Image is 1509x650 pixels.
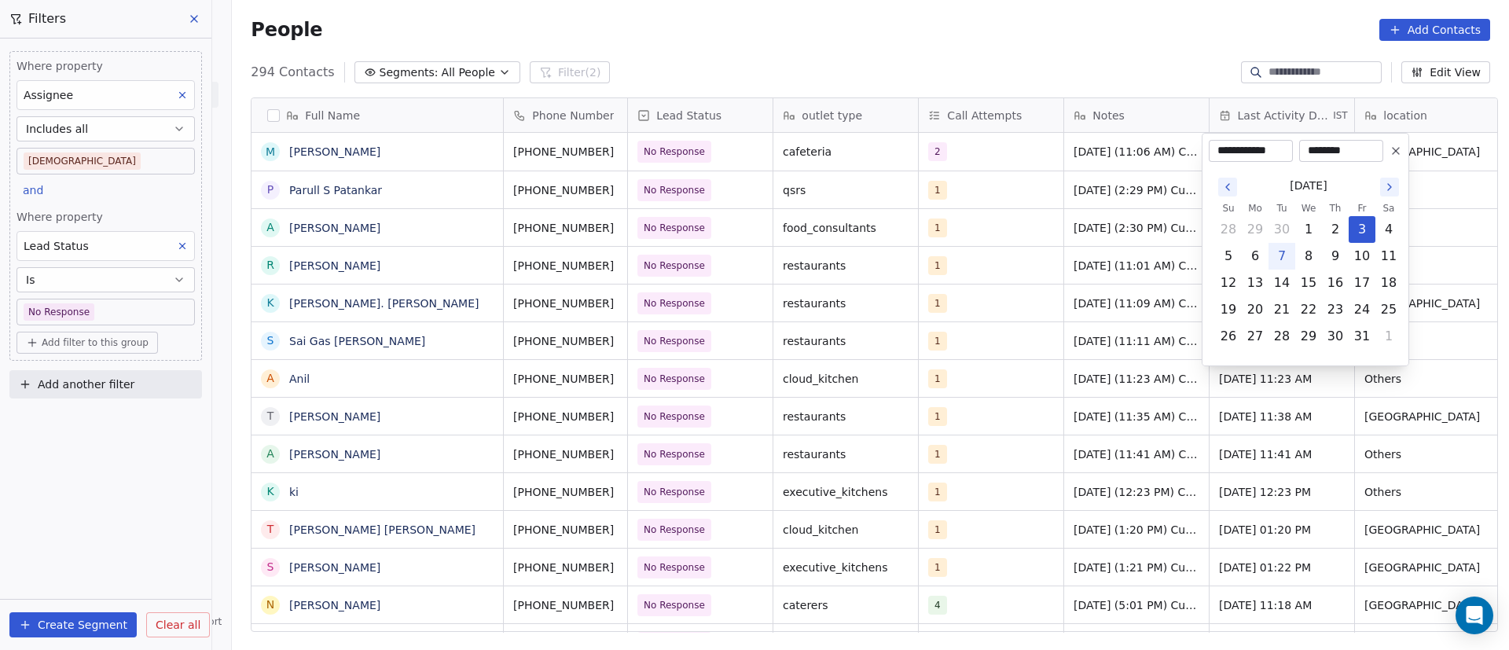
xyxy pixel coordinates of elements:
[1349,217,1375,242] button: Friday, October 3rd, 2025, selected
[1323,297,1348,322] button: Thursday, October 23rd, 2025
[1323,244,1348,269] button: Thursday, October 9th, 2025
[1380,178,1399,196] button: Go to the Next Month
[1295,200,1322,216] th: Wednesday
[1269,200,1295,216] th: Tuesday
[1349,270,1375,296] button: Friday, October 17th, 2025
[1349,244,1375,269] button: Friday, October 10th, 2025
[1323,217,1348,242] button: Thursday, October 2nd, 2025
[1349,200,1375,216] th: Friday
[1269,270,1294,296] button: Tuesday, October 14th, 2025
[1323,270,1348,296] button: Thursday, October 16th, 2025
[1215,200,1242,216] th: Sunday
[1349,297,1375,322] button: Friday, October 24th, 2025
[1216,270,1241,296] button: Sunday, October 12th, 2025
[1323,324,1348,349] button: Thursday, October 30th, 2025
[1269,217,1294,242] button: Tuesday, September 30th, 2025
[1269,324,1294,349] button: Tuesday, October 28th, 2025
[1269,244,1294,269] button: Today, Tuesday, October 7th, 2025
[1376,297,1401,322] button: Saturday, October 25th, 2025
[1216,217,1241,242] button: Sunday, September 28th, 2025
[1216,244,1241,269] button: Sunday, October 5th, 2025
[1216,297,1241,322] button: Sunday, October 19th, 2025
[1376,217,1401,242] button: Saturday, October 4th, 2025
[1296,270,1321,296] button: Wednesday, October 15th, 2025
[1243,270,1268,296] button: Monday, October 13th, 2025
[1290,178,1327,194] span: [DATE]
[1376,324,1401,349] button: Saturday, November 1st, 2025
[1296,244,1321,269] button: Wednesday, October 8th, 2025
[1376,244,1401,269] button: Saturday, October 11th, 2025
[1243,297,1268,322] button: Monday, October 20th, 2025
[1243,324,1268,349] button: Monday, October 27th, 2025
[1215,200,1402,350] table: October 2025
[1216,324,1241,349] button: Sunday, October 26th, 2025
[1296,324,1321,349] button: Wednesday, October 29th, 2025
[1349,324,1375,349] button: Friday, October 31st, 2025
[1243,217,1268,242] button: Monday, September 29th, 2025
[1218,178,1237,196] button: Go to the Previous Month
[1375,200,1402,216] th: Saturday
[1322,200,1349,216] th: Thursday
[1269,297,1294,322] button: Tuesday, October 21st, 2025
[1242,200,1269,216] th: Monday
[1296,297,1321,322] button: Wednesday, October 22nd, 2025
[1376,270,1401,296] button: Saturday, October 18th, 2025
[1243,244,1268,269] button: Monday, October 6th, 2025
[1296,217,1321,242] button: Wednesday, October 1st, 2025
